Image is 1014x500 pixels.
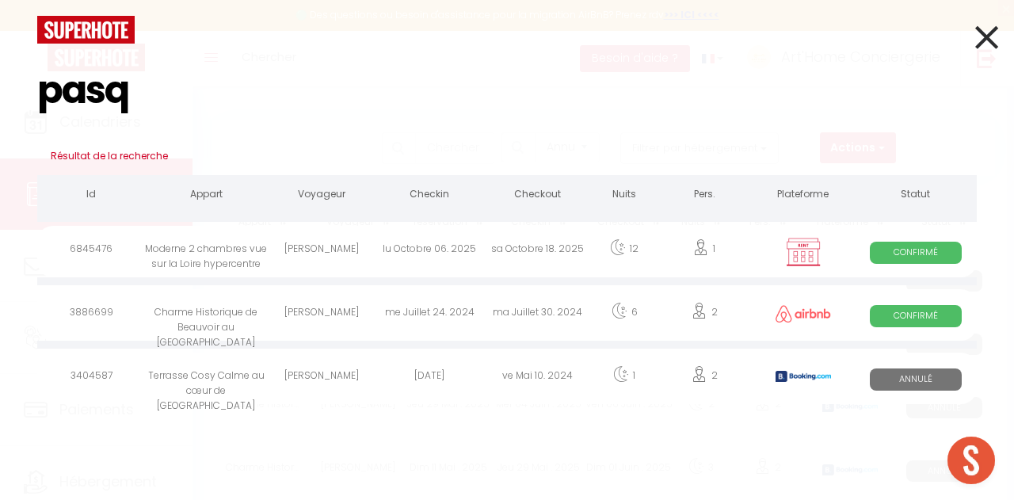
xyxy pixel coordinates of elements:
span: Confirmé [870,305,962,326]
img: rent.png [783,237,823,267]
div: 3886699 [37,289,145,341]
img: airbnb2.png [776,305,831,323]
th: Pers. [658,175,752,218]
div: [PERSON_NAME] [268,353,375,404]
div: 3404587 [37,353,145,404]
img: logo [37,16,135,44]
th: Checkin [375,175,483,218]
th: Voyageur [268,175,375,218]
span: Confirmé [870,242,962,263]
div: 6 [592,289,658,341]
div: lu Octobre 06. 2025 [375,226,483,277]
div: Moderne 2 chambres vue sur la Loire hypercentre [145,226,267,277]
div: me Juillet 24. 2024 [375,289,483,341]
div: [PERSON_NAME] [268,226,375,277]
th: Appart [145,175,267,218]
img: booking2.png [776,371,831,383]
div: [PERSON_NAME] [268,289,375,341]
th: Checkout [483,175,591,218]
h3: Résultat de la recherche [37,137,977,175]
div: 2 [658,353,752,404]
div: ve Mai 10. 2024 [483,353,591,404]
th: Id [37,175,145,218]
div: 6845476 [37,226,145,277]
input: Tapez pour rechercher... [37,44,977,137]
div: 2 [658,289,752,341]
th: Plateforme [751,175,854,218]
div: ma Juillet 30. 2024 [483,289,591,341]
div: Terrasse Cosy Calme au cœur de [GEOGRAPHIC_DATA] [145,353,267,404]
div: Charme Historique de Beauvoir au [GEOGRAPHIC_DATA] [145,289,267,341]
th: Statut [855,175,977,218]
div: Ouvrir le chat [947,437,995,484]
div: 12 [592,226,658,277]
div: 1 [592,353,658,404]
div: 1 [658,226,752,277]
div: sa Octobre 18. 2025 [483,226,591,277]
th: Nuits [592,175,658,218]
span: Annulé [870,368,962,390]
div: [DATE] [375,353,483,404]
